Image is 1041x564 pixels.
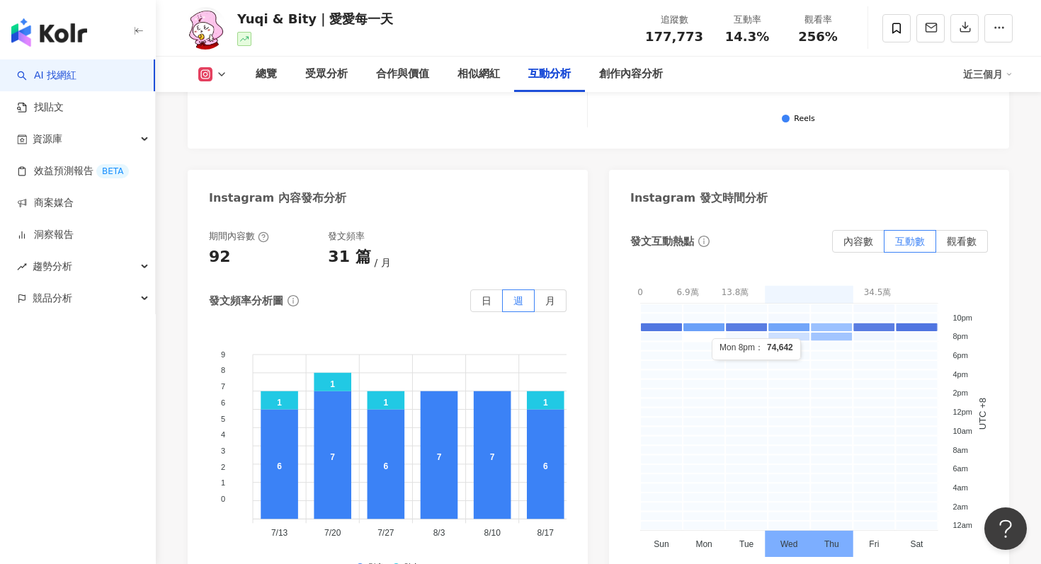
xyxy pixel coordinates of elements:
[843,236,873,247] span: 內容數
[209,294,283,309] div: 發文頻率分析圖
[33,123,62,155] span: 資源庫
[963,63,1013,86] div: 近三個月
[17,196,74,210] a: 商案媒合
[952,502,967,511] tspan: 2am
[209,246,231,268] div: 92
[482,295,491,306] span: 日
[794,115,814,124] div: Reels
[457,66,500,83] div: 相似網紅
[17,164,129,178] a: 效益預測報告BETA
[952,521,972,529] tspan: 12am
[221,463,225,471] tspan: 2
[17,100,64,115] a: 找貼文
[741,83,758,93] tspan: 7/20
[984,507,1027,550] iframe: Help Scout Beacon - Open
[869,539,879,549] tspan: Fri
[17,228,74,242] a: 洞察報告
[305,66,348,83] div: 受眾分析
[688,83,705,93] tspan: 7/13
[221,366,225,374] tspan: 8
[952,483,967,492] tspan: 4am
[537,528,554,538] tspan: 8/17
[824,539,839,549] tspan: Thu
[654,539,669,549] tspan: Sun
[952,389,967,397] tspan: 2pm
[910,539,923,549] tspan: Sat
[947,236,977,247] span: 觀看數
[221,495,225,503] tspan: 0
[513,295,523,306] span: 週
[209,230,269,243] div: 期間內容數
[795,83,812,93] tspan: 7/27
[952,351,967,359] tspan: 6pm
[221,478,225,487] tspan: 1
[221,350,225,359] tspan: 9
[17,262,27,272] span: rise
[798,30,838,44] span: 256%
[952,370,967,379] tspan: 4pm
[324,528,341,538] tspan: 7/20
[599,66,663,83] div: 創作內容分析
[328,230,365,243] div: 發文頻率
[645,13,703,27] div: 追蹤數
[696,234,712,249] span: info-circle
[328,246,370,268] div: 31 篇
[545,295,555,306] span: 月
[221,382,225,391] tspan: 7
[221,447,225,455] tspan: 3
[11,18,87,47] img: logo
[209,190,346,206] div: Instagram 內容發布分析
[952,332,967,340] tspan: 8pm
[952,464,967,473] tspan: 6am
[221,430,225,439] tspan: 4
[184,7,227,50] img: KOL Avatar
[895,236,925,247] span: 互動數
[237,10,393,28] div: Yuqi & Bity｜愛愛每一天
[978,398,989,430] text: UTC +8
[33,282,72,314] span: 競品分析
[17,69,76,83] a: searchAI 找網紅
[630,234,694,249] div: 發文互動熱點
[952,427,972,435] tspan: 10am
[271,528,288,538] tspan: 7/13
[285,293,301,309] span: info-circle
[33,251,72,282] span: 趨勢分析
[377,528,394,538] tspan: 7/27
[221,398,225,407] tspan: 6
[720,13,774,27] div: 互動率
[780,539,797,549] tspan: Wed
[630,190,768,206] div: Instagram 發文時間分析
[645,29,703,44] span: 177,773
[528,66,571,83] div: 互動分析
[433,528,445,538] tspan: 8/3
[221,415,225,423] tspan: 5
[952,313,972,322] tspan: 10pm
[375,257,391,268] span: 月
[952,446,967,454] tspan: 8am
[791,13,845,27] div: 觀看率
[484,528,501,538] tspan: 8/10
[850,83,862,93] tspan: 8/3
[725,30,769,44] span: 14.3%
[256,66,277,83] div: 總覽
[695,539,712,549] tspan: Mon
[954,83,971,93] tspan: 8/17
[901,83,918,93] tspan: 8/10
[739,539,754,549] tspan: Tue
[376,66,429,83] div: 合作與價值
[952,408,972,416] tspan: 12pm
